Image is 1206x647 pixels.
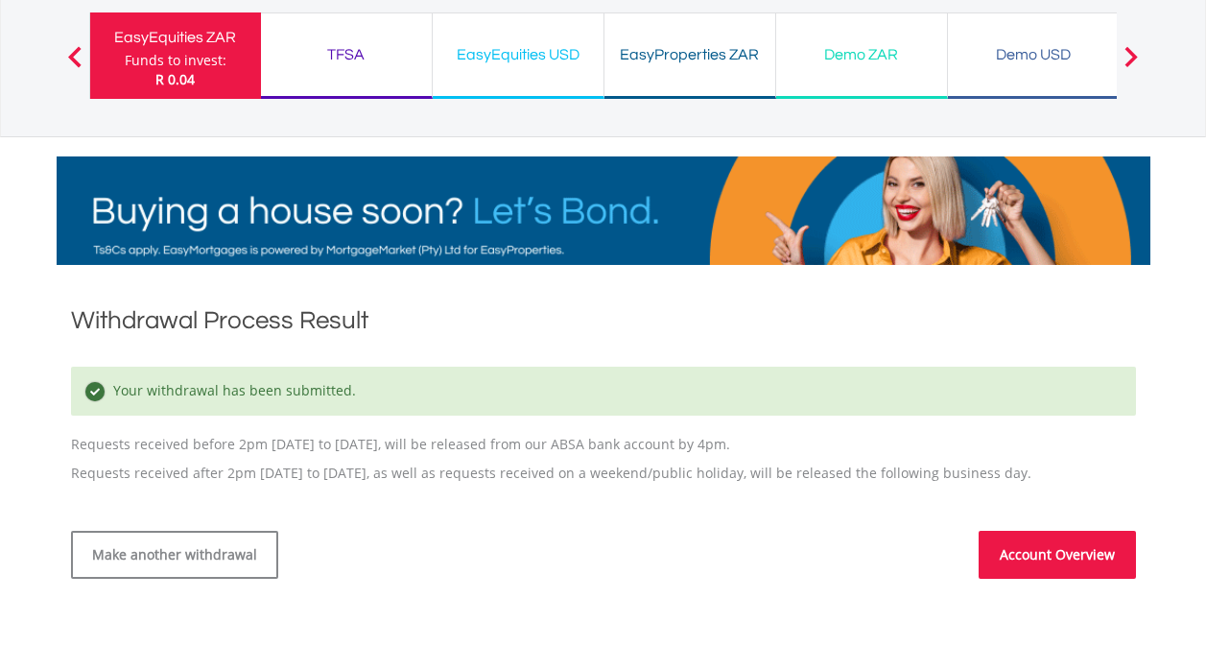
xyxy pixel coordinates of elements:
[788,41,935,68] div: Demo ZAR
[108,381,356,399] span: Your withdrawal has been submitted.
[57,156,1150,265] img: EasyMortage Promotion Banner
[125,51,226,70] div: Funds to invest:
[71,303,1136,338] h1: Withdrawal Process Result
[102,24,249,51] div: EasyEquities ZAR
[959,41,1107,68] div: Demo USD
[71,531,278,579] a: Make another withdrawal
[1112,56,1150,75] button: Next
[444,41,592,68] div: EasyEquities USD
[979,531,1136,579] a: Account Overview
[56,56,94,75] button: Previous
[616,41,764,68] div: EasyProperties ZAR
[71,464,1136,483] p: Requests received after 2pm [DATE] to [DATE], as well as requests received on a weekend/public ho...
[155,70,195,88] span: R 0.04
[71,347,1136,454] p: Requests received before 2pm [DATE] to [DATE], will be released from our ABSA bank account by 4pm.
[272,41,420,68] div: TFSA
